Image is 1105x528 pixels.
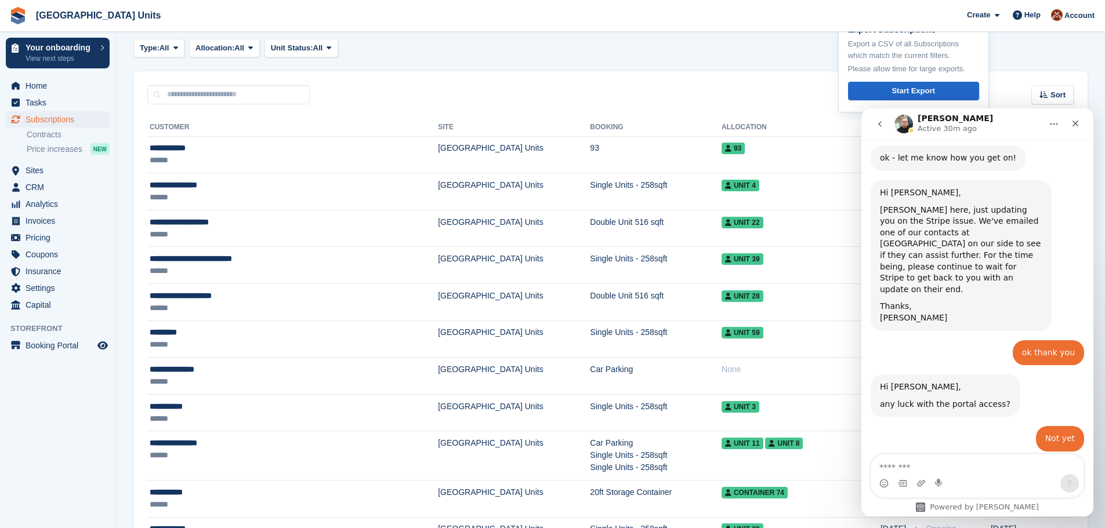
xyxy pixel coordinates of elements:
th: Site [438,118,590,137]
a: menu [6,196,110,212]
a: menu [6,230,110,246]
span: Coupons [26,246,95,263]
span: Create [967,9,990,21]
button: Type: All [133,39,184,58]
span: All [160,42,169,54]
th: Booking [590,118,722,137]
span: Unit 4 [722,180,759,191]
span: Unit 8 [765,438,803,449]
td: 20ft Storage Container [590,480,722,518]
span: Booking Portal [26,337,95,354]
span: Unit 11 [722,438,763,449]
a: menu [6,246,110,263]
span: Type: [140,42,160,54]
a: menu [6,280,110,296]
span: Pricing [26,230,95,246]
span: All [313,42,323,54]
span: Unit 39 [722,253,763,265]
td: Single Units - 258sqft [590,321,722,358]
th: Allocation [722,118,881,137]
span: Analytics [26,196,95,212]
span: Tasks [26,94,95,111]
p: Please allow time for large exports. [848,63,979,75]
td: [GEOGRAPHIC_DATA] Units [438,480,590,518]
span: Account [1064,10,1095,21]
a: menu [6,297,110,313]
a: Your onboarding View next steps [6,38,110,68]
td: Car Parking Single Units - 258sqft Single Units - 258sqft [590,431,722,480]
td: [GEOGRAPHIC_DATA] Units [438,394,590,431]
th: Customer [147,118,438,137]
a: menu [6,337,110,354]
a: menu [6,213,110,229]
td: Double Unit 516 sqft [590,210,722,247]
a: menu [6,179,110,195]
td: Car Parking [590,358,722,395]
td: Double Unit 516 sqft [590,284,722,321]
td: [GEOGRAPHIC_DATA] Units [438,321,590,358]
a: menu [6,111,110,128]
span: Allocation: [195,42,234,54]
span: Invoices [26,213,95,229]
td: Single Units - 258sqft [590,173,722,210]
td: [GEOGRAPHIC_DATA] Units [438,173,590,210]
a: Price increases NEW [27,143,110,155]
p: Your onboarding [26,43,95,52]
p: View next steps [26,53,95,64]
iframe: Intercom live chat [861,108,1093,516]
a: Contracts [27,129,110,140]
img: stora-icon-8386f47178a22dfd0bd8f6a31ec36ba5ce8667c1dd55bd0f319d3a0aa187defe.svg [9,7,27,24]
span: Price increases [27,144,82,155]
span: Sort [1050,89,1066,101]
span: Storefront [10,323,115,334]
div: NEW [90,143,110,155]
span: Container 74 [722,487,788,498]
a: menu [6,94,110,111]
span: Sites [26,162,95,179]
span: Settings [26,280,95,296]
td: [GEOGRAPHIC_DATA] Units [438,247,590,284]
p: Export a CSV of all Subscriptions which match the current filters. [848,38,979,61]
td: [GEOGRAPHIC_DATA] Units [438,431,590,480]
button: Allocation: All [189,39,260,58]
img: Laura Clinnick [1051,9,1063,21]
a: Start Export [848,82,979,101]
span: Unit 22 [722,217,763,228]
td: Single Units - 258sqft [590,394,722,431]
td: [GEOGRAPHIC_DATA] Units [438,284,590,321]
div: Start Export [892,85,934,97]
span: 93 [722,143,745,154]
span: All [234,42,244,54]
span: Unit Status: [271,42,313,54]
span: Unit 3 [722,401,759,413]
span: Help [1024,9,1041,21]
div: None [722,363,881,376]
